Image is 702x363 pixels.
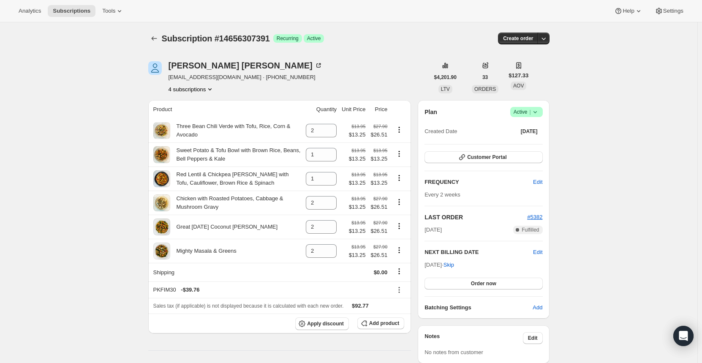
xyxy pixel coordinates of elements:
[349,131,366,139] span: $13.25
[650,5,688,17] button: Settings
[477,71,493,83] button: 33
[307,35,321,42] span: Active
[424,332,523,344] h3: Notes
[392,173,406,183] button: Product actions
[529,109,531,115] span: |
[153,243,170,259] img: product img
[513,83,524,89] span: AOV
[349,179,366,187] span: $13.25
[528,335,538,341] span: Edit
[170,170,301,187] div: Red Lentil & Chickpea [PERSON_NAME] with Tofu, Cauliflower, Brown Rice & Spinach
[351,220,365,225] small: $13.95
[527,214,542,220] a: #5382
[339,100,368,119] th: Unit Price
[424,127,457,136] span: Created Date
[351,148,365,153] small: $13.95
[533,178,542,186] span: Edit
[153,303,344,309] span: Sales tax (if applicable) is not displayed because it is calculated with each new order.
[349,155,366,163] span: $13.25
[498,33,538,44] button: Create order
[352,303,369,309] span: $92.77
[441,86,450,92] span: LTV
[392,125,406,134] button: Product actions
[351,172,365,177] small: $13.95
[514,108,539,116] span: Active
[392,149,406,158] button: Product actions
[349,227,366,235] span: $13.25
[170,122,301,139] div: Three Bean Chili Verde with Tofu, Rice, Corn & Avocado
[623,8,634,14] span: Help
[148,100,304,119] th: Product
[374,269,388,276] span: $0.00
[424,303,533,312] h6: Batching Settings
[523,332,543,344] button: Edit
[349,203,366,211] span: $13.25
[509,71,528,80] span: $127.33
[522,227,539,233] span: Fulfilled
[351,244,365,249] small: $13.95
[148,263,304,281] th: Shipping
[370,251,387,259] span: $26.51
[170,247,237,255] div: Mighty Masala & Greens
[303,100,339,119] th: Quantity
[474,86,496,92] span: ORDERS
[663,8,683,14] span: Settings
[392,197,406,207] button: Product actions
[181,286,199,294] span: - $39.76
[373,124,387,129] small: $27.90
[370,131,387,139] span: $26.51
[528,301,547,314] button: Add
[471,280,496,287] span: Order now
[444,261,454,269] span: Skip
[424,226,442,234] span: [DATE]
[368,100,390,119] th: Price
[373,220,387,225] small: $27.90
[153,170,170,187] img: product img
[351,124,365,129] small: $13.95
[19,8,41,14] span: Analytics
[392,267,406,276] button: Shipping actions
[307,320,344,327] span: Apply discount
[527,213,542,221] button: #5382
[503,35,533,42] span: Create order
[424,248,533,257] h2: NEXT BILLING DATE
[295,317,349,330] button: Apply discount
[424,278,542,289] button: Order now
[162,34,270,43] span: Subscription #14656307391
[153,146,170,163] img: product img
[170,146,301,163] div: Sweet Potato & Tofu Bowl with Brown Rice, Beans, Bell Peppers & Kale
[153,218,170,235] img: product img
[349,251,366,259] span: $13.25
[516,126,543,137] button: [DATE]
[53,8,90,14] span: Subscriptions
[169,61,323,70] div: [PERSON_NAME] [PERSON_NAME]
[438,258,459,272] button: Skip
[609,5,648,17] button: Help
[424,108,437,116] h2: Plan
[169,85,215,93] button: Product actions
[170,194,301,211] div: Chicken with Roasted Potatoes, Cabbage & Mushroom Gravy
[528,175,547,189] button: Edit
[369,320,399,327] span: Add product
[424,178,533,186] h2: FREQUENCY
[357,317,404,329] button: Add product
[373,244,387,249] small: $27.90
[424,213,527,221] h2: LAST ORDER
[424,151,542,163] button: Customer Portal
[370,227,387,235] span: $26.51
[370,179,387,187] span: $13.25
[14,5,46,17] button: Analytics
[148,61,162,75] span: Steven Roberts
[392,221,406,231] button: Product actions
[533,248,542,257] button: Edit
[102,8,115,14] span: Tools
[424,191,460,198] span: Every 2 weeks
[370,203,387,211] span: $26.51
[153,286,388,294] div: PKFIM30
[148,33,160,44] button: Subscriptions
[482,74,488,81] span: 33
[424,262,454,268] span: [DATE] ·
[521,128,538,135] span: [DATE]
